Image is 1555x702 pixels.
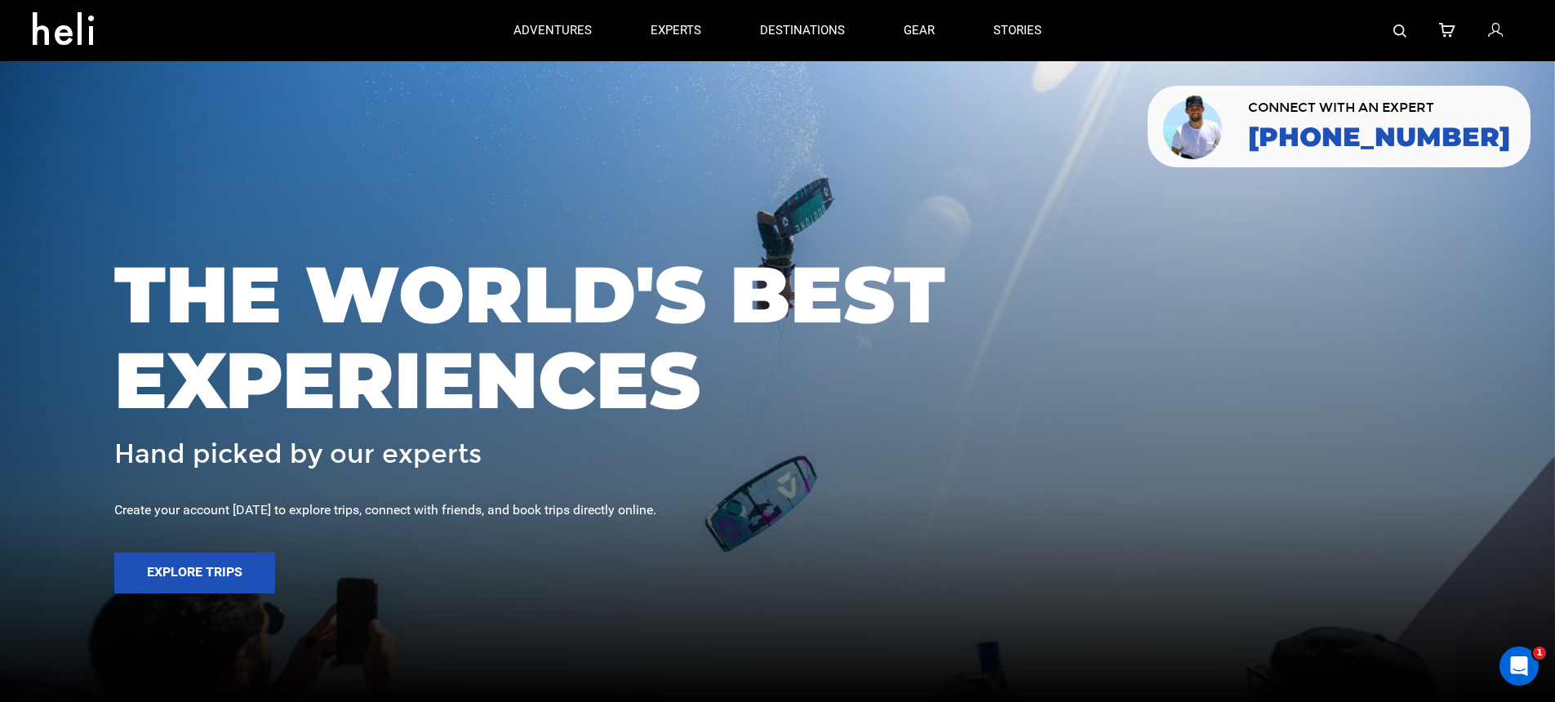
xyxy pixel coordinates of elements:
[114,553,275,593] button: Explore Trips
[1160,92,1228,161] img: contact our team
[513,22,592,39] p: adventures
[1393,24,1406,38] img: search-bar-icon.svg
[1248,101,1510,114] span: CONNECT WITH AN EXPERT
[651,22,701,39] p: experts
[1533,646,1546,660] span: 1
[114,501,1441,520] div: Create your account [DATE] to explore trips, connect with friends, and book trips directly online.
[114,251,1441,424] span: THE WORLD'S BEST EXPERIENCES
[1248,122,1510,152] a: [PHONE_NUMBER]
[1499,646,1539,686] iframe: Intercom live chat
[114,440,482,469] span: Hand picked by our experts
[760,22,845,39] p: destinations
